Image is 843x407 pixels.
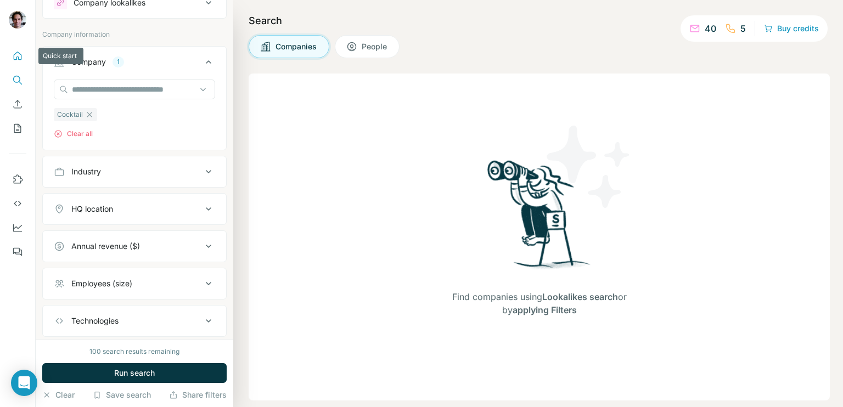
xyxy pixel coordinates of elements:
[42,389,75,400] button: Clear
[43,49,226,80] button: Company1
[114,368,155,378] span: Run search
[42,363,227,383] button: Run search
[9,242,26,262] button: Feedback
[71,278,132,289] div: Employees (size)
[71,203,113,214] div: HQ location
[71,315,119,326] div: Technologies
[43,196,226,222] button: HQ location
[11,370,37,396] div: Open Intercom Messenger
[9,194,26,213] button: Use Surfe API
[57,110,83,120] span: Cocktail
[93,389,151,400] button: Save search
[9,169,26,189] button: Use Surfe on LinkedIn
[9,70,26,90] button: Search
[9,46,26,66] button: Quick start
[705,22,716,35] p: 40
[169,389,227,400] button: Share filters
[9,118,26,138] button: My lists
[513,304,577,315] span: applying Filters
[43,270,226,297] button: Employees (size)
[42,30,227,39] p: Company information
[71,56,106,67] div: Company
[71,166,101,177] div: Industry
[89,347,179,357] div: 100 search results remaining
[9,218,26,238] button: Dashboard
[539,117,638,216] img: Surfe Illustration - Stars
[542,291,618,302] span: Lookalikes search
[43,159,226,185] button: Industry
[482,157,597,280] img: Surfe Illustration - Woman searching with binoculars
[9,94,26,114] button: Enrich CSV
[54,129,93,139] button: Clear all
[764,21,819,36] button: Buy credits
[113,57,124,67] div: 1
[71,241,140,252] div: Annual revenue ($)
[249,13,830,29] h4: Search
[9,11,26,29] img: Avatar
[441,290,638,316] span: Find companies using or by
[276,41,318,52] span: Companies
[740,22,746,35] p: 5
[43,308,226,334] button: Technologies
[43,233,226,259] button: Annual revenue ($)
[362,41,388,52] span: People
